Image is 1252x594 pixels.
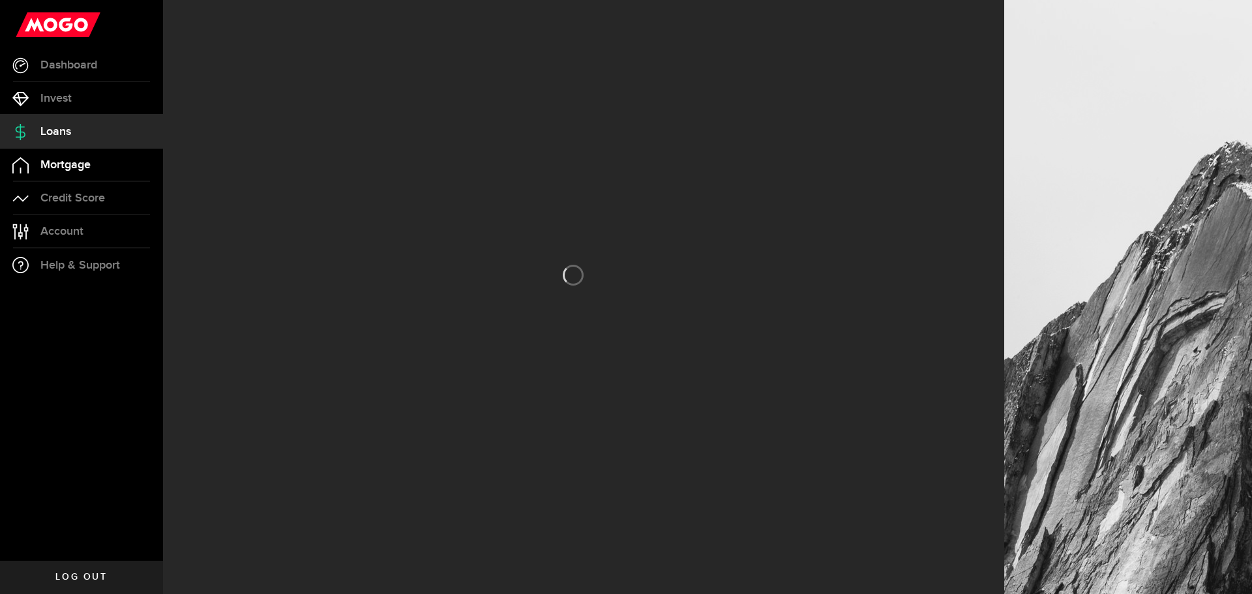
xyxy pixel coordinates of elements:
span: Credit Score [40,192,105,204]
span: Help & Support [40,260,120,271]
span: Account [40,226,83,237]
span: Dashboard [40,59,97,71]
span: Invest [40,93,72,104]
span: Log out [55,572,107,582]
span: Loans [40,126,71,138]
span: Mortgage [40,159,91,171]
